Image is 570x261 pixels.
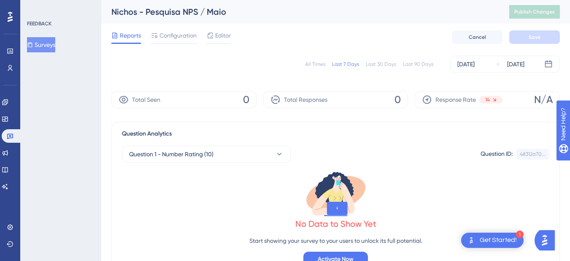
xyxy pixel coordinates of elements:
span: Reports [120,30,141,41]
div: [DATE] [457,59,475,69]
span: Response Rate [435,95,476,105]
span: Editor [215,30,231,41]
span: 0 [394,93,401,106]
span: Total Responses [284,95,327,105]
span: N/A [534,93,553,106]
div: Nichos - Pesquisa NPS / Maio [111,6,488,18]
span: Publish Changes [514,8,555,15]
span: Need Help? [20,2,53,12]
button: Save [509,30,560,44]
span: Total Seen [132,95,160,105]
div: FEEDBACK [27,20,51,27]
span: 0 [243,93,249,106]
button: Cancel [452,30,502,44]
button: Surveys [27,37,55,52]
span: Question 1 - Number Rating (10) [129,149,213,159]
div: Open Get Started! checklist, remaining modules: 1 [461,233,524,248]
div: 1 [516,231,524,238]
p: Start showing your survey to your users to unlock its full potential. [249,236,422,246]
div: Last 30 Days [366,61,396,68]
span: Configuration [159,30,197,41]
div: Question ID: [481,149,513,160]
button: Publish Changes [509,5,560,19]
img: launcher-image-alternative-text [466,235,476,245]
div: Last 7 Days [332,61,359,68]
span: Cancel [469,34,486,41]
button: Question 1 - Number Rating (10) [122,146,291,163]
span: Save [529,34,540,41]
div: All Times [305,61,325,68]
div: Last 90 Days [403,61,433,68]
div: [DATE] [507,59,524,69]
div: 48312a70... [520,151,546,158]
span: 14 [485,96,490,103]
span: Question Analytics [122,129,172,139]
div: Get Started! [480,236,517,245]
div: No Data to Show Yet [295,218,376,230]
iframe: UserGuiding AI Assistant Launcher [535,228,560,253]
